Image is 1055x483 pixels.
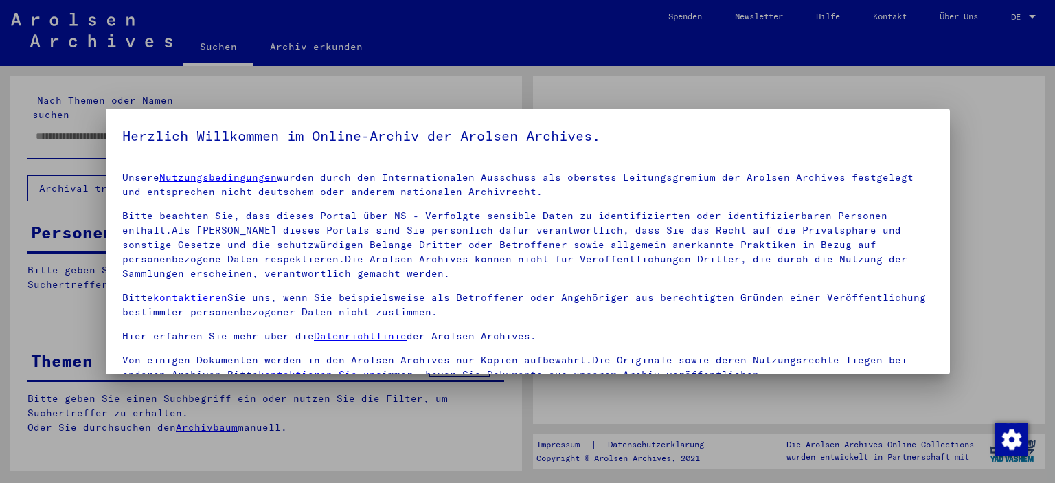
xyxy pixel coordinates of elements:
[122,329,933,344] p: Hier erfahren Sie mehr über die der Arolsen Archives.
[153,291,227,304] a: kontaktieren
[995,423,1028,456] img: Zustimmung ändern
[995,423,1028,456] div: Zustimmung ändern
[122,291,933,319] p: Bitte Sie uns, wenn Sie beispielsweise als Betroffener oder Angehöriger aus berechtigten Gründen ...
[314,330,407,342] a: Datenrichtlinie
[122,209,933,281] p: Bitte beachten Sie, dass dieses Portal über NS - Verfolgte sensible Daten zu identifizierten oder...
[258,368,382,381] a: kontaktieren Sie uns
[122,353,933,382] p: Von einigen Dokumenten werden in den Arolsen Archives nur Kopien aufbewahrt.Die Originale sowie d...
[122,170,933,199] p: Unsere wurden durch den Internationalen Ausschuss als oberstes Leitungsgremium der Arolsen Archiv...
[122,125,933,147] h5: Herzlich Willkommen im Online-Archiv der Arolsen Archives.
[159,171,277,183] a: Nutzungsbedingungen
